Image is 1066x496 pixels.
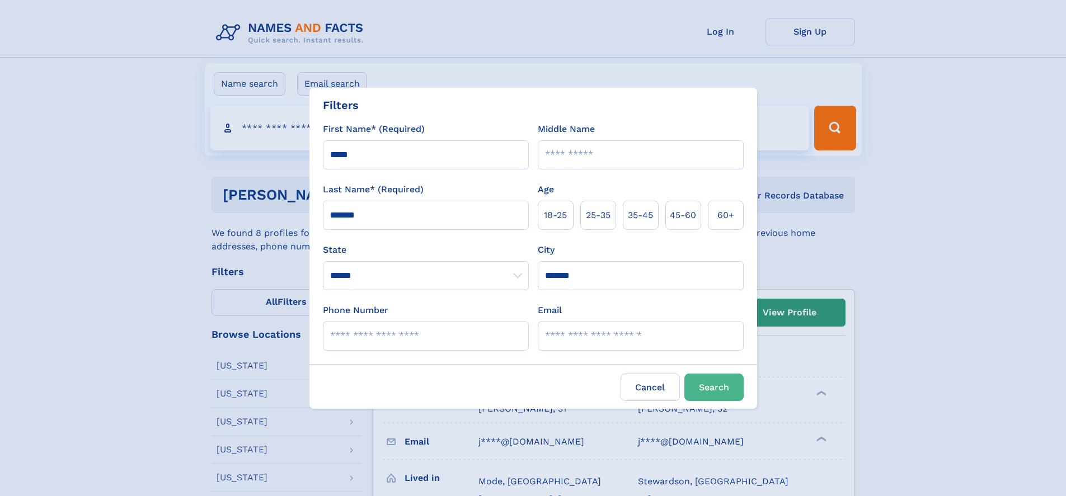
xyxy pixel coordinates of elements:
label: Middle Name [538,122,595,136]
div: Filters [323,97,359,114]
label: Last Name* (Required) [323,183,424,196]
span: 60+ [717,209,734,222]
button: Search [684,374,744,401]
span: 45‑60 [670,209,696,222]
span: 35‑45 [628,209,653,222]
label: City [538,243,555,257]
span: 18‑25 [544,209,567,222]
span: 25‑35 [586,209,611,222]
label: Age [538,183,554,196]
label: Email [538,304,562,317]
label: Cancel [621,374,680,401]
label: Phone Number [323,304,388,317]
label: State [323,243,529,257]
label: First Name* (Required) [323,122,425,136]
